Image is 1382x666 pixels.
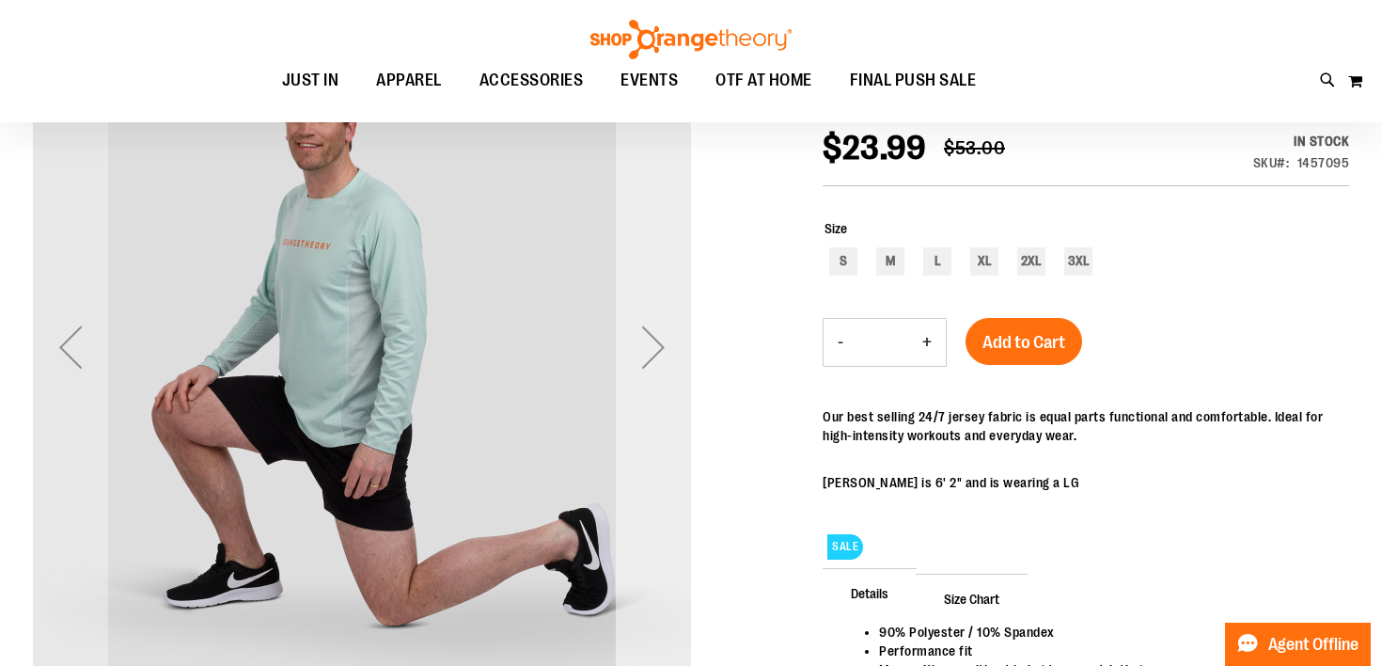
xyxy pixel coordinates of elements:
[823,568,917,617] span: Details
[923,247,951,276] div: L
[966,318,1082,365] button: Add to Cart
[823,129,925,167] span: $23.99
[944,137,1005,159] span: $53.00
[376,59,442,102] span: APPAREL
[831,59,996,102] a: FINAL PUSH SALE
[479,59,584,102] span: ACCESSORIES
[1017,247,1045,276] div: 2XL
[879,623,1330,642] li: 90% Polyester / 10% Spandex
[1253,132,1350,151] div: In stock
[982,332,1065,353] span: Add to Cart
[823,407,1349,445] p: Our best selling 24/7 jersey fabric is equal parts functional and comfortable. Ideal for high-int...
[602,59,697,103] a: EVENTS
[827,534,863,560] span: SALE
[1297,153,1350,172] div: 1457095
[588,20,794,59] img: Shop Orangetheory
[1064,247,1092,276] div: 3XL
[824,221,847,236] span: Size
[697,59,831,103] a: OTF AT HOME
[263,59,358,103] a: JUST IN
[461,59,603,103] a: ACCESSORIES
[1253,155,1290,170] strong: SKU
[357,59,461,103] a: APPAREL
[620,59,678,102] span: EVENTS
[715,59,812,102] span: OTF AT HOME
[879,642,1330,660] li: Performance fit
[908,319,946,366] button: Increase product quantity
[857,320,908,365] input: Product quantity
[850,59,977,102] span: FINAL PUSH SALE
[282,59,339,102] span: JUST IN
[823,473,1349,492] p: [PERSON_NAME] is 6' 2" and is wearing a LG
[970,247,998,276] div: XL
[829,247,857,276] div: S
[1253,132,1350,151] div: Availability
[824,319,857,366] button: Decrease product quantity
[876,247,904,276] div: M
[1225,623,1371,666] button: Agent Offline
[1268,636,1358,654] span: Agent Offline
[916,574,1028,623] span: Size Chart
